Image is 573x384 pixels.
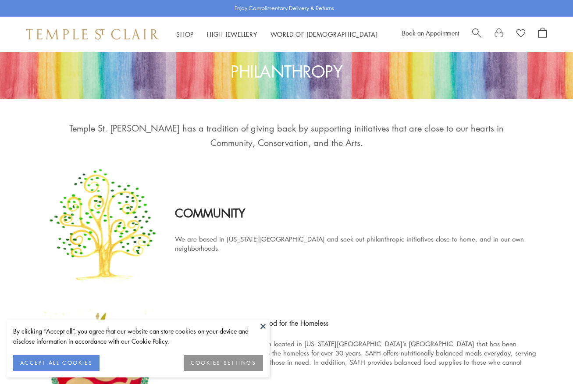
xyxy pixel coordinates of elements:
a: View Wishlist [516,28,525,41]
span: PHILANTHROPY [231,60,342,82]
nav: Main navigation [176,29,378,40]
a: ShopShop [176,30,194,39]
a: High JewelleryHigh Jewellery [207,30,257,39]
img: pf-e2d000de--Screen-Shot-20200411-at-53244-PM.png [37,163,168,294]
a: Book an Appointment [402,28,459,37]
div: By clicking “Accept all”, you agree that our website can store cookies on your device and disclos... [13,326,263,346]
p: Enjoy Complimentary Delivery & Returns [235,4,334,13]
button: COOKIES SETTINGS [184,355,263,371]
img: Temple St. Clair [26,29,159,39]
a: Open Shopping Bag [538,28,547,41]
span: COMMUNITY [175,206,245,221]
span: Temple St. [PERSON_NAME] has a tradition of giving back by supporting initiatives that are close ... [37,121,537,150]
a: Search [472,28,481,41]
a: World of [DEMOGRAPHIC_DATA]World of [DEMOGRAPHIC_DATA] [270,30,378,39]
a: SAFH - Trinity's Services and Food for the Homeless [175,318,328,328]
button: ACCEPT ALL COOKIES [13,355,100,371]
span: We are based in [US_STATE][GEOGRAPHIC_DATA] and seek out philanthropic initiatives close to home,... [175,235,537,253]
